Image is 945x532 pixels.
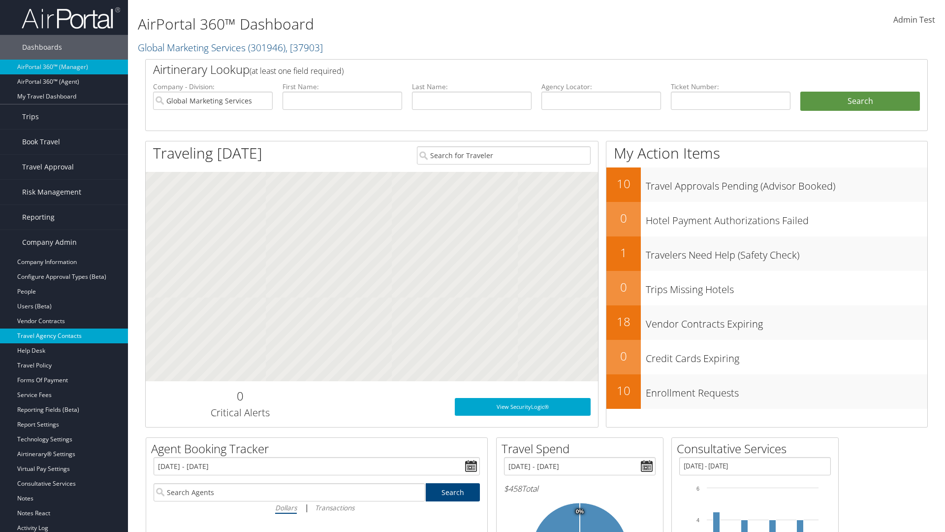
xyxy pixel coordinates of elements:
h2: 0 [153,388,327,404]
button: Search [800,92,920,111]
h3: Vendor Contracts Expiring [646,312,927,331]
h3: Travelers Need Help (Safety Check) [646,243,927,262]
span: $458 [504,483,522,494]
label: Company - Division: [153,82,273,92]
span: Trips [22,104,39,129]
tspan: 4 [696,517,699,523]
span: Risk Management [22,180,81,204]
label: Last Name: [412,82,532,92]
a: 0Trips Missing Hotels [606,271,927,305]
h3: Credit Cards Expiring [646,347,927,366]
label: Agency Locator: [541,82,661,92]
label: First Name: [283,82,402,92]
span: ( 301946 ) [248,41,285,54]
h2: Airtinerary Lookup [153,61,855,78]
span: , [ 37903 ] [285,41,323,54]
h3: Travel Approvals Pending (Advisor Booked) [646,174,927,193]
a: View SecurityLogic® [455,398,591,416]
a: 10Enrollment Requests [606,374,927,409]
h6: Total [504,483,656,494]
a: 0Hotel Payment Authorizations Failed [606,202,927,236]
h2: Travel Spend [502,440,663,457]
i: Transactions [315,503,354,512]
tspan: 0% [576,509,584,515]
a: 18Vendor Contracts Expiring [606,305,927,340]
h2: 0 [606,279,641,296]
h2: Consultative Services [677,440,838,457]
a: 0Credit Cards Expiring [606,340,927,374]
h3: Enrollment Requests [646,381,927,400]
img: airportal-logo.png [22,6,120,30]
div: | [154,501,480,514]
span: Dashboards [22,35,62,60]
h3: Hotel Payment Authorizations Failed [646,209,927,228]
a: Global Marketing Services [138,41,323,54]
h2: 1 [606,244,641,261]
span: Travel Approval [22,155,74,179]
h2: Agent Booking Tracker [151,440,487,457]
span: Company Admin [22,230,77,255]
i: Dollars [275,503,297,512]
h2: 10 [606,382,641,399]
input: Search Agents [154,483,425,501]
h2: 0 [606,210,641,227]
h1: AirPortal 360™ Dashboard [138,14,669,34]
h2: 0 [606,348,641,365]
h1: Traveling [DATE] [153,143,262,164]
a: Search [426,483,480,501]
label: Ticket Number: [671,82,790,92]
h2: 18 [606,313,641,330]
h2: 10 [606,175,641,192]
a: Admin Test [893,5,935,35]
a: 10Travel Approvals Pending (Advisor Booked) [606,167,927,202]
h1: My Action Items [606,143,927,164]
tspan: 6 [696,486,699,492]
a: 1Travelers Need Help (Safety Check) [606,236,927,271]
h3: Trips Missing Hotels [646,278,927,297]
input: Search for Traveler [417,146,591,165]
span: Book Travel [22,130,60,154]
span: Reporting [22,205,55,230]
span: (at least one field required) [250,66,344,76]
span: Admin Test [893,14,935,25]
h3: Critical Alerts [153,406,327,420]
